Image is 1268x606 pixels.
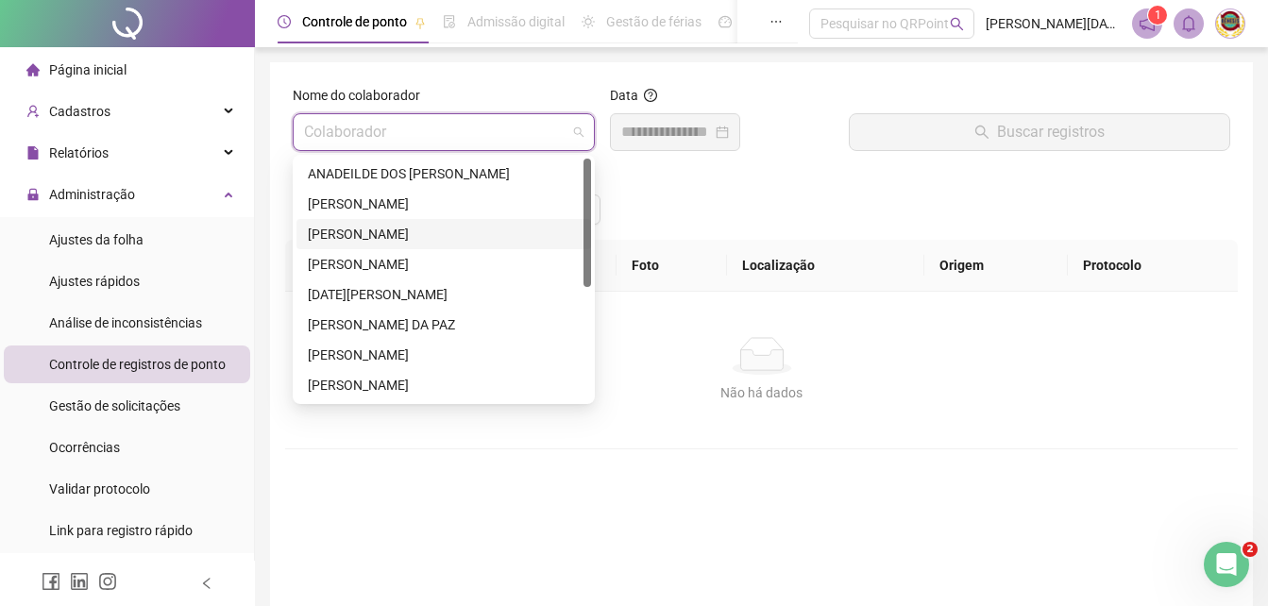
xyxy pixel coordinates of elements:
span: file [26,146,40,160]
div: ELAINE DUARTE FERREIRA [296,219,591,249]
span: dashboard [719,15,732,28]
span: Gestão de solicitações [49,398,180,413]
span: Validar protocolo [49,481,150,497]
div: ANADEILDE DOS [PERSON_NAME] [308,163,580,184]
span: home [26,63,40,76]
span: search [950,17,964,31]
div: MARGARETE BLANCO DA PAZ [296,310,591,340]
th: Protocolo [1068,240,1238,292]
div: [PERSON_NAME] [308,375,580,396]
span: sun [582,15,595,28]
span: [PERSON_NAME][DATE] - [PERSON_NAME] [986,13,1121,34]
span: facebook [42,572,60,591]
span: Ajustes da folha [49,232,144,247]
span: Controle de registros de ponto [49,357,226,372]
div: ANDREIA ELOISA LIMA BRASILIO [296,189,591,219]
label: Nome do colaborador [293,85,432,106]
span: lock [26,188,40,201]
span: Ajustes rápidos [49,274,140,289]
div: ELISANGELA CRISTINA DE OLIVEIRA DE PAULO [296,249,591,279]
div: ANADEILDE DOS SANTOS BIZZOTTO [296,159,591,189]
span: question-circle [644,89,657,102]
div: Não há dados [308,382,1215,403]
div: [PERSON_NAME] [308,194,580,214]
span: Ocorrências [49,440,120,455]
span: ellipsis [769,15,783,28]
span: Página inicial [49,62,127,77]
span: Relatórios [49,145,109,160]
sup: 1 [1148,6,1167,25]
span: notification [1139,15,1156,32]
span: Controle de ponto [302,14,407,29]
th: Foto [617,240,727,292]
span: Admissão digital [467,14,565,29]
span: Link para registro rápido [49,523,193,538]
div: [DATE][PERSON_NAME] [308,284,580,305]
div: [PERSON_NAME] DA PAZ [308,314,580,335]
div: MARIA DE LURDES LIMA [296,370,591,400]
iframe: Intercom live chat [1204,542,1249,587]
th: Localização [727,240,924,292]
th: Origem [924,240,1068,292]
span: left [200,577,213,590]
img: 14018 [1216,9,1244,38]
span: user-add [26,105,40,118]
span: Administração [49,187,135,202]
div: [PERSON_NAME] [308,254,580,275]
span: linkedin [70,572,89,591]
span: 1 [1155,8,1161,22]
button: Buscar registros [849,113,1230,151]
div: [PERSON_NAME] [308,345,580,365]
span: clock-circle [278,15,291,28]
span: Cadastros [49,104,110,119]
span: 2 [1243,542,1258,557]
div: LUCIA HELENA NARCISO [296,279,591,310]
span: bell [1180,15,1197,32]
span: Data [610,88,638,103]
span: file-done [443,15,456,28]
span: instagram [98,572,117,591]
span: pushpin [414,17,426,28]
span: Análise de inconsistências [49,315,202,330]
div: MARIA DE FATIMA IZIDORO [296,340,591,370]
span: Gestão de férias [606,14,702,29]
div: [PERSON_NAME] [308,224,580,244]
